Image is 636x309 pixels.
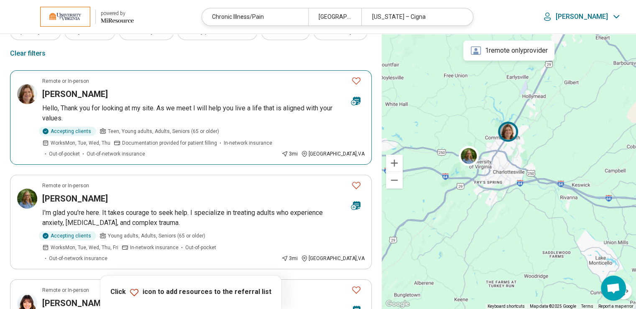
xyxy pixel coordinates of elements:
button: Favorite [348,281,365,299]
h3: [PERSON_NAME] [42,297,108,309]
h3: [PERSON_NAME] [42,88,108,100]
div: [GEOGRAPHIC_DATA], [GEOGRAPHIC_DATA] [308,8,361,26]
button: Favorite [348,177,365,194]
p: Remote or In-person [42,286,89,294]
div: [GEOGRAPHIC_DATA] , VA [301,150,365,158]
div: Chronic Illness/Pain [202,8,308,26]
h3: [PERSON_NAME] [42,193,108,204]
p: Hello, Thank you for looking at my site. As we meet I will help you live a life that is aligned w... [42,103,365,123]
span: Works Mon, Tue, Wed, Thu [51,139,110,147]
button: Zoom in [386,155,403,171]
span: Out-of-pocket [49,150,80,158]
span: Map data ©2025 Google [530,304,576,309]
span: Out-of-pocket [185,244,216,251]
p: I'm glad you're here. It takes courage to seek help. I specialize in treating adults who experien... [42,208,365,228]
div: 1 remote only provider [463,41,554,61]
p: Remote or In-person [42,182,89,189]
button: Zoom out [386,172,403,189]
span: Teen, Young adults, Adults, Seniors (65 or older) [108,128,219,135]
div: Clear filters [10,43,46,64]
span: Out-of-network insurance [49,255,107,262]
p: Click icon to add resources to the referral list [110,287,271,297]
div: [GEOGRAPHIC_DATA] , VA [301,255,365,262]
span: Documentation provided for patient filling [122,139,217,147]
div: Accepting clients [39,127,96,136]
span: Works Mon, Tue, Wed, Thu, Fri [51,244,118,251]
span: Young adults, Adults, Seniors (65 or older) [108,232,205,240]
div: 3 mi [281,150,298,158]
div: powered by [101,10,134,17]
img: University of Virginia [40,7,90,27]
p: Remote or In-person [42,77,89,85]
div: Open chat [601,276,626,301]
span: Out-of-network insurance [87,150,145,158]
div: 3 mi [281,255,298,262]
a: Report a map error [598,304,633,309]
span: In-network insurance [224,139,272,147]
span: In-network insurance [130,244,179,251]
a: University of Virginiapowered by [13,7,134,27]
button: Favorite [348,72,365,89]
a: Terms (opens in new tab) [581,304,593,309]
p: [PERSON_NAME] [556,13,608,21]
div: Accepting clients [39,231,96,240]
div: [US_STATE] – Cigna [361,8,467,26]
